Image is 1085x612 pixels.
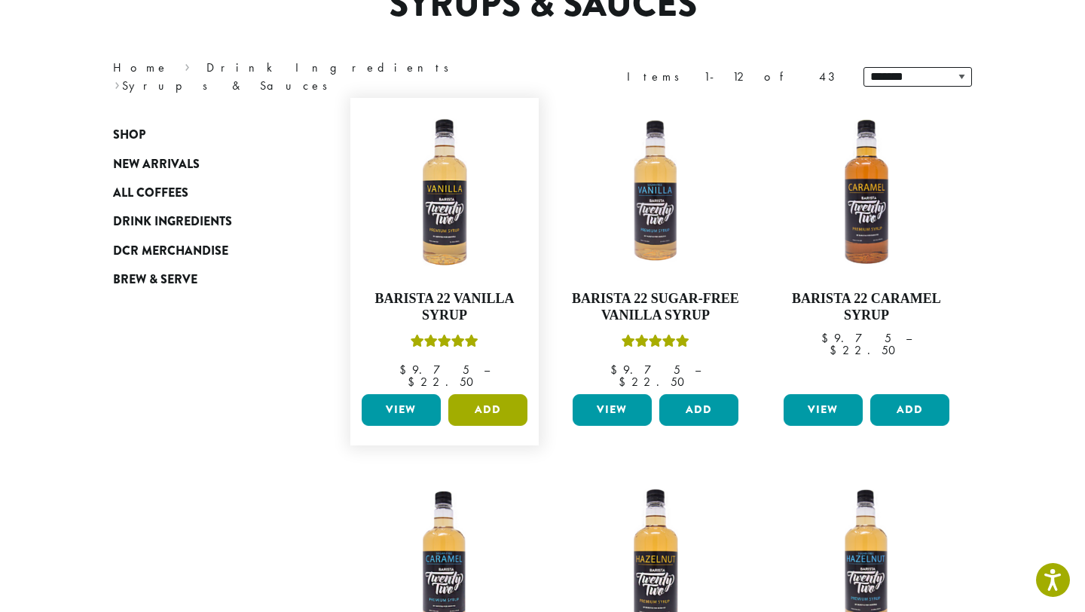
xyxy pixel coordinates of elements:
bdi: 22.50 [619,374,692,390]
a: Shop [113,121,294,149]
span: – [484,362,490,378]
img: VANILLA-300x300.png [358,106,531,279]
bdi: 9.75 [821,330,891,346]
a: Brew & Serve [113,265,294,294]
a: All Coffees [113,179,294,207]
img: CARAMEL-1-300x300.png [780,106,953,279]
div: Rated 5.00 out of 5 [622,332,689,355]
span: $ [830,342,842,358]
a: Barista 22 Sugar-Free Vanilla SyrupRated 5.00 out of 5 [569,106,742,388]
span: Shop [113,126,145,145]
span: › [115,72,120,95]
span: Drink Ingredients [113,213,232,231]
img: SF-VANILLA-300x300.png [569,106,742,279]
span: New Arrivals [113,155,200,174]
span: Brew & Serve [113,271,197,289]
a: Drink Ingredients [206,60,459,75]
h4: Barista 22 Sugar-Free Vanilla Syrup [569,291,742,323]
span: › [185,54,190,77]
span: $ [399,362,412,378]
span: $ [408,374,420,390]
span: $ [821,330,834,346]
bdi: 9.75 [399,362,469,378]
h4: Barista 22 Caramel Syrup [780,291,953,323]
div: Rated 5.00 out of 5 [411,332,478,355]
a: View [362,394,441,426]
a: Barista 22 Vanilla SyrupRated 5.00 out of 5 [358,106,531,388]
span: All Coffees [113,184,188,203]
a: New Arrivals [113,149,294,178]
bdi: 22.50 [830,342,903,358]
a: Barista 22 Caramel Syrup [780,106,953,388]
h4: Barista 22 Vanilla Syrup [358,291,531,323]
span: – [906,330,912,346]
span: $ [610,362,623,378]
a: Drink Ingredients [113,207,294,236]
a: View [784,394,863,426]
span: DCR Merchandise [113,242,228,261]
button: Add [448,394,527,426]
a: DCR Merchandise [113,237,294,265]
a: View [573,394,652,426]
button: Add [870,394,949,426]
span: – [695,362,701,378]
div: Items 1-12 of 43 [627,68,841,86]
bdi: 9.75 [610,362,680,378]
a: Home [113,60,169,75]
nav: Breadcrumb [113,59,520,95]
span: $ [619,374,631,390]
bdi: 22.50 [408,374,481,390]
button: Add [659,394,738,426]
